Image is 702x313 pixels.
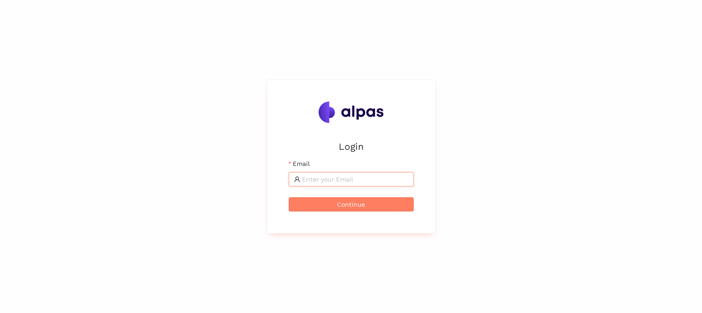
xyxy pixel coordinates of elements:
label: Email [289,159,310,169]
span: user [294,176,300,182]
span: Continue [337,199,365,209]
button: Continue [289,197,414,211]
h2: Login [289,139,414,154]
input: Email [302,174,408,184]
img: Alpas.ai Logo [319,102,384,123]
